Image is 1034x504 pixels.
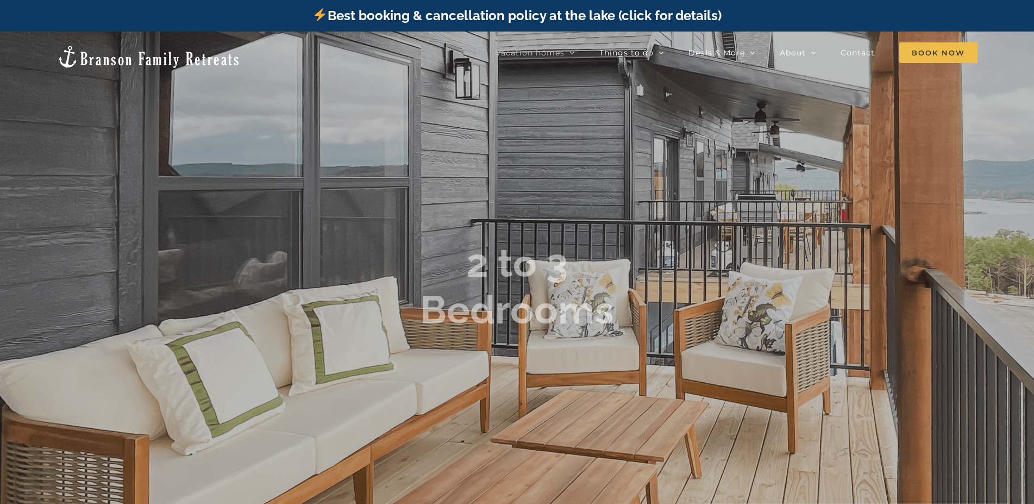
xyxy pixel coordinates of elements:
[420,240,614,333] b: 2 to 3 Bedrooms
[314,8,327,21] img: ⚡️
[496,42,977,64] nav: Main Menu
[780,49,806,57] span: About
[496,49,565,57] span: Vacation homes
[841,49,875,57] span: Contact
[599,49,654,57] span: Things to do
[496,42,575,64] a: Vacation homes
[57,45,241,69] img: Branson Family Retreats Logo
[899,42,977,63] span: Book Now
[312,8,721,23] a: Best booking & cancellation policy at the lake (click for details)
[780,42,816,64] a: About
[841,42,875,64] a: Contact
[688,49,745,57] span: Deals & More
[688,42,755,64] a: Deals & More
[899,42,977,64] a: Book Now
[599,42,664,64] a: Things to do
